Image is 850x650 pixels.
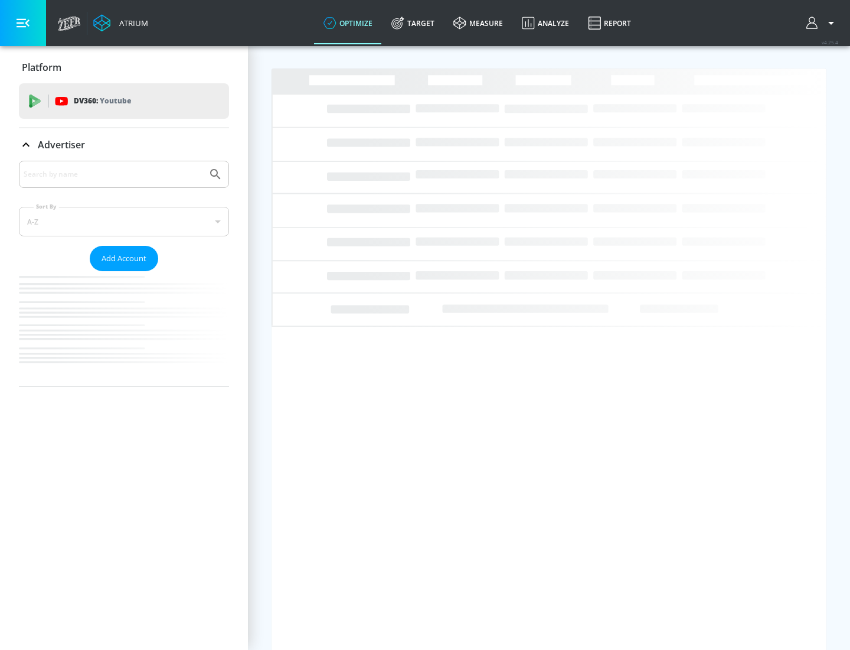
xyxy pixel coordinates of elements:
[19,207,229,236] div: A-Z
[19,51,229,84] div: Platform
[822,39,838,45] span: v 4.25.4
[90,246,158,271] button: Add Account
[34,203,59,210] label: Sort By
[314,2,382,44] a: optimize
[102,252,146,265] span: Add Account
[578,2,640,44] a: Report
[74,95,131,108] p: DV360:
[512,2,578,44] a: Analyze
[22,61,61,74] p: Platform
[115,18,148,28] div: Atrium
[93,14,148,32] a: Atrium
[24,167,202,182] input: Search by name
[100,95,131,107] p: Youtube
[19,128,229,161] div: Advertiser
[382,2,444,44] a: Target
[38,138,85,151] p: Advertiser
[444,2,512,44] a: measure
[19,83,229,119] div: DV360: Youtube
[19,161,229,386] div: Advertiser
[19,271,229,386] nav: list of Advertiser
